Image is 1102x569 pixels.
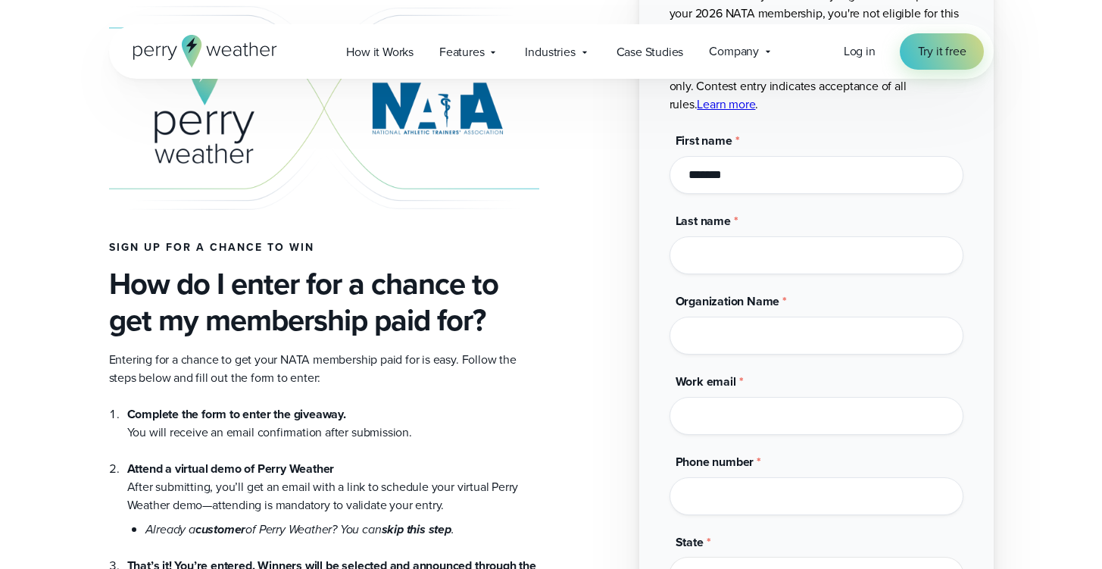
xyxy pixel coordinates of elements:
[918,42,966,61] span: Try it free
[127,405,346,423] strong: Complete the form to enter the giveaway.
[382,521,451,538] strong: skip this step
[709,42,759,61] span: Company
[109,242,539,254] h4: Sign up for a chance to win
[617,43,684,61] span: Case Studies
[127,442,539,539] li: After submitting, you’ll get an email with a link to schedule your virtual Perry Weather demo—att...
[676,212,731,230] span: Last name
[844,42,876,61] a: Log in
[604,36,697,67] a: Case Studies
[127,460,335,477] strong: Attend a virtual demo of Perry Weather
[676,132,732,149] span: First name
[109,266,539,339] h3: How do I enter for a chance to get my membership paid for?
[346,43,414,61] span: How it Works
[439,43,484,61] span: Features
[109,351,539,387] p: Entering for a chance to get your NATA membership paid for is easy. Follow the steps below and fi...
[676,453,754,471] span: Phone number
[525,43,575,61] span: Industries
[127,405,539,442] li: You will receive an email confirmation after submission.
[676,292,780,310] span: Organization Name
[333,36,426,67] a: How it Works
[900,33,985,70] a: Try it free
[844,42,876,60] span: Log in
[697,95,755,113] a: Learn more
[676,373,736,390] span: Work email
[195,521,245,538] strong: customer
[145,521,454,538] em: Already a of Perry Weather? You can .
[676,533,704,551] span: State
